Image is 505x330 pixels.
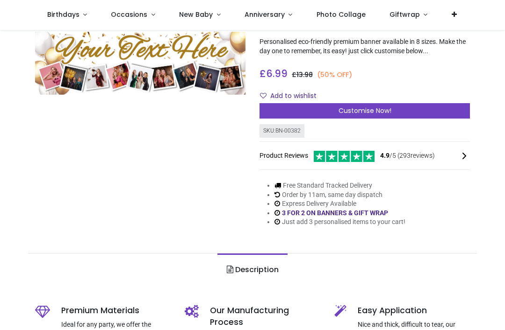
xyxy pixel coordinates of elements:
a: Description [217,253,287,286]
li: Order by 11am, same day dispatch [274,190,405,200]
h5: Our Manufacturing Process [210,305,320,328]
li: Free Standard Tracked Delivery [274,181,405,190]
li: Just add 3 personalised items to your cart! [274,218,405,227]
span: New Baby [179,10,213,19]
span: 13.98 [296,70,313,79]
span: Photo Collage [317,10,366,19]
span: Occasions [111,10,147,19]
img: Personalised Happy Birthday Banner - Gold Balloons - 9 Photo Upload [35,32,245,95]
span: Anniversary [245,10,285,19]
span: 6.99 [266,67,288,80]
span: 4.9 [380,152,390,159]
i: Add to wishlist [260,92,267,99]
span: Customise Now! [339,106,391,115]
li: Express Delivery Available [274,199,405,209]
p: Personalised eco-friendly premium banner available in 8 sizes. Make the day one to remember, its ... [260,37,470,56]
div: Product Reviews [260,149,470,162]
h5: Easy Application [358,305,470,316]
span: £ [260,67,288,80]
button: Add to wishlistAdd to wishlist [260,88,325,104]
h5: Premium Materials [61,305,171,316]
span: Giftwrap [390,10,420,19]
span: /5 ( 293 reviews) [380,151,435,161]
div: SKU: BN-00382 [260,124,304,138]
a: 3 FOR 2 ON BANNERS & GIFT WRAP [282,209,388,217]
small: (50% OFF) [317,70,353,79]
span: £ [292,70,313,79]
span: Birthdays [47,10,79,19]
